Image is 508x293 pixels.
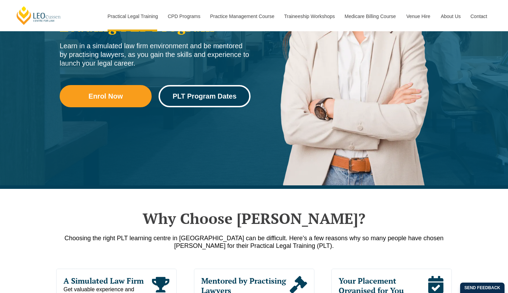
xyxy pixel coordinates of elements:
a: About Us [435,1,465,31]
span: Enrol Now [88,93,123,100]
span: PLT Program Dates [172,93,236,100]
a: Contact [465,1,492,31]
a: CPD Programs [162,1,205,31]
a: Traineeship Workshops [279,1,339,31]
a: Practical Legal Training [102,1,163,31]
h2: Why Choose [PERSON_NAME]? [56,210,452,227]
p: Choosing the right PLT learning centre in [GEOGRAPHIC_DATA] can be difficult. Here’s a few reason... [56,234,452,250]
a: Enrol Now [60,85,152,107]
a: PLT Program Dates [159,85,251,107]
a: [PERSON_NAME] Centre for Law [16,6,62,25]
span: A Simulated Law Firm [63,276,152,286]
div: Learn in a simulated law firm environment and be mentored by practising lawyers, as you gain the ... [60,42,251,68]
a: Practice Management Course [205,1,279,31]
a: Medicare Billing Course [339,1,401,31]
a: Venue Hire [401,1,435,31]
